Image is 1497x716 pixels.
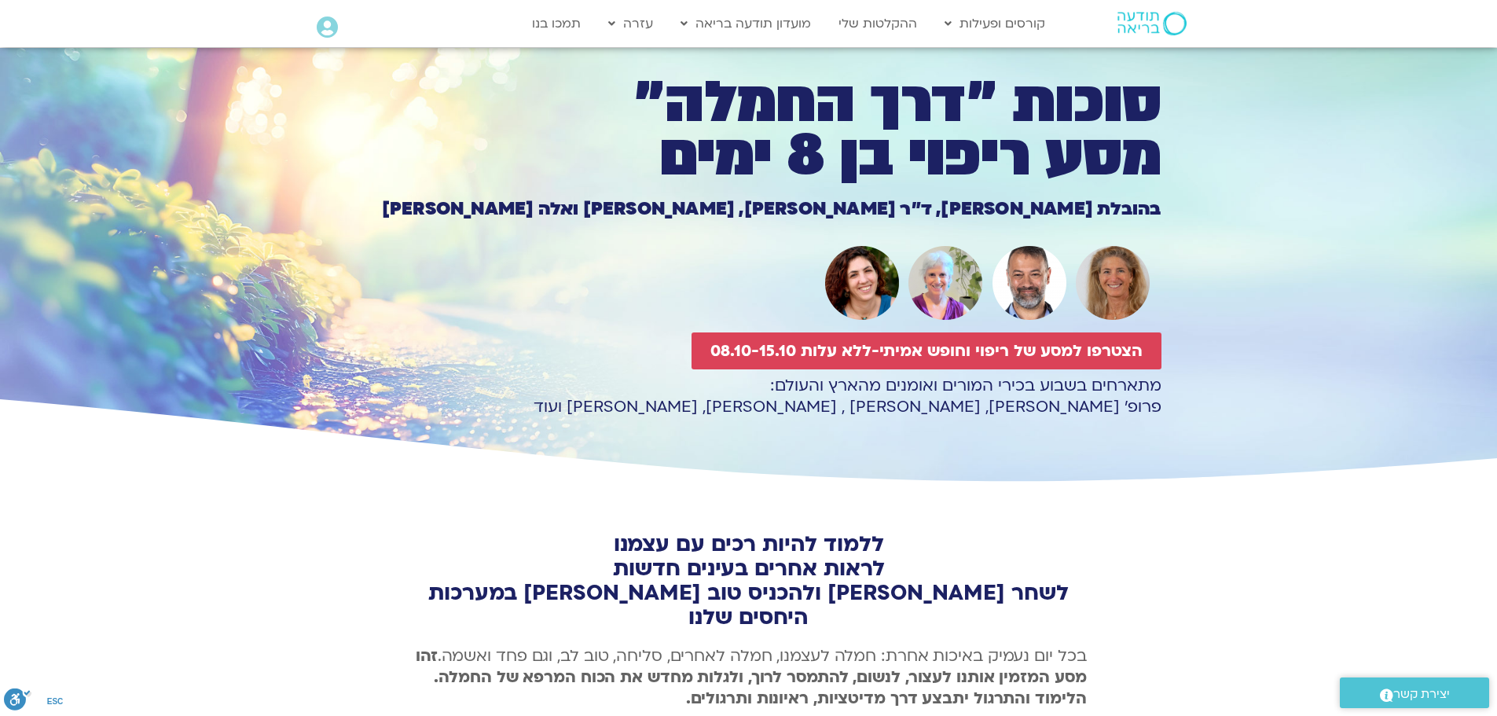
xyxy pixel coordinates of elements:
[336,375,1161,417] p: מתארחים בשבוע בכירי המורים ואומנים מהארץ והעולם: פרופ׳ [PERSON_NAME], [PERSON_NAME] , [PERSON_NAM...
[1393,684,1450,705] span: יצירת קשר
[692,332,1161,369] a: הצטרפו למסע של ריפוי וחופש אמיתי-ללא עלות 08.10-15.10
[524,9,589,39] a: תמכו בנו
[710,342,1143,360] span: הצטרפו למסע של ריפוי וחופש אמיתי-ללא עלות 08.10-15.10
[1117,12,1187,35] img: תודעה בריאה
[336,200,1161,218] h1: בהובלת [PERSON_NAME], ד״ר [PERSON_NAME], [PERSON_NAME] ואלה [PERSON_NAME]
[937,9,1053,39] a: קורסים ופעילות
[411,532,1087,630] h2: ללמוד להיות רכים עם עצמנו לראות אחרים בעינים חדשות לשחר [PERSON_NAME] ולהכניס טוב [PERSON_NAME] ב...
[411,645,1087,709] p: בכל יום נעמיק באיכות אחרת: חמלה לעצמנו, חמלה לאחרים, סליחה, טוב לב, וגם פחד ואשמה.
[600,9,661,39] a: עזרה
[831,9,925,39] a: ההקלטות שלי
[1340,677,1489,708] a: יצירת קשר
[416,645,1087,709] b: זהו מסע המזמין אותנו לעצור, לנשום, להתמסר לרוך, ולגלות מחדש את הכוח המרפא של החמלה. הלימוד והתרגו...
[336,76,1161,183] h1: סוכות ״דרך החמלה״ מסע ריפוי בן 8 ימים
[673,9,819,39] a: מועדון תודעה בריאה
